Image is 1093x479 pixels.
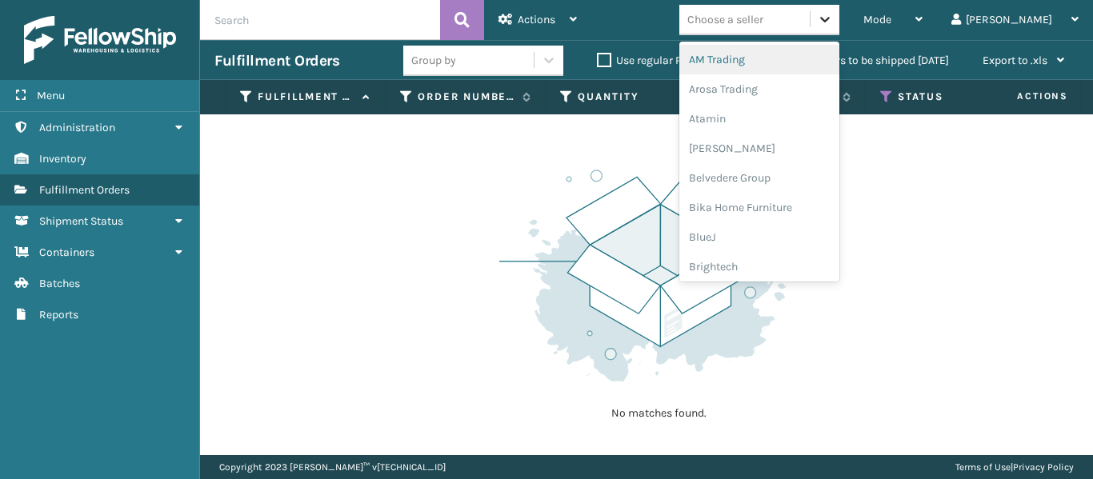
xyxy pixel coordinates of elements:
[258,90,354,104] label: Fulfillment Order Id
[578,90,675,104] label: Quantity
[597,54,760,67] label: Use regular Palletizing mode
[219,455,446,479] p: Copyright 2023 [PERSON_NAME]™ v [TECHNICAL_ID]
[214,51,339,70] h3: Fulfillment Orders
[955,461,1011,473] a: Terms of Use
[679,222,839,252] div: BlueJ
[39,308,78,321] span: Reports
[39,183,130,197] span: Fulfillment Orders
[679,74,839,104] div: Arosa Trading
[679,104,839,134] div: Atamin
[983,54,1047,67] span: Export to .xls
[687,11,763,28] div: Choose a seller
[39,152,86,166] span: Inventory
[39,214,123,228] span: Shipment Status
[679,163,839,193] div: Belvedere Group
[39,245,94,259] span: Containers
[955,455,1074,479] div: |
[679,45,839,74] div: AM Trading
[24,16,176,64] img: logo
[679,252,839,281] div: Brightech
[898,90,995,104] label: Status
[679,193,839,222] div: Bika Home Furniture
[37,89,65,102] span: Menu
[411,52,456,69] div: Group by
[39,121,115,134] span: Administration
[418,90,514,104] label: Order Number
[863,13,891,26] span: Mode
[967,83,1078,110] span: Actions
[39,277,80,290] span: Batches
[679,134,839,163] div: [PERSON_NAME]
[1013,461,1074,473] a: Privacy Policy
[794,54,949,67] label: Orders to be shipped [DATE]
[518,13,555,26] span: Actions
